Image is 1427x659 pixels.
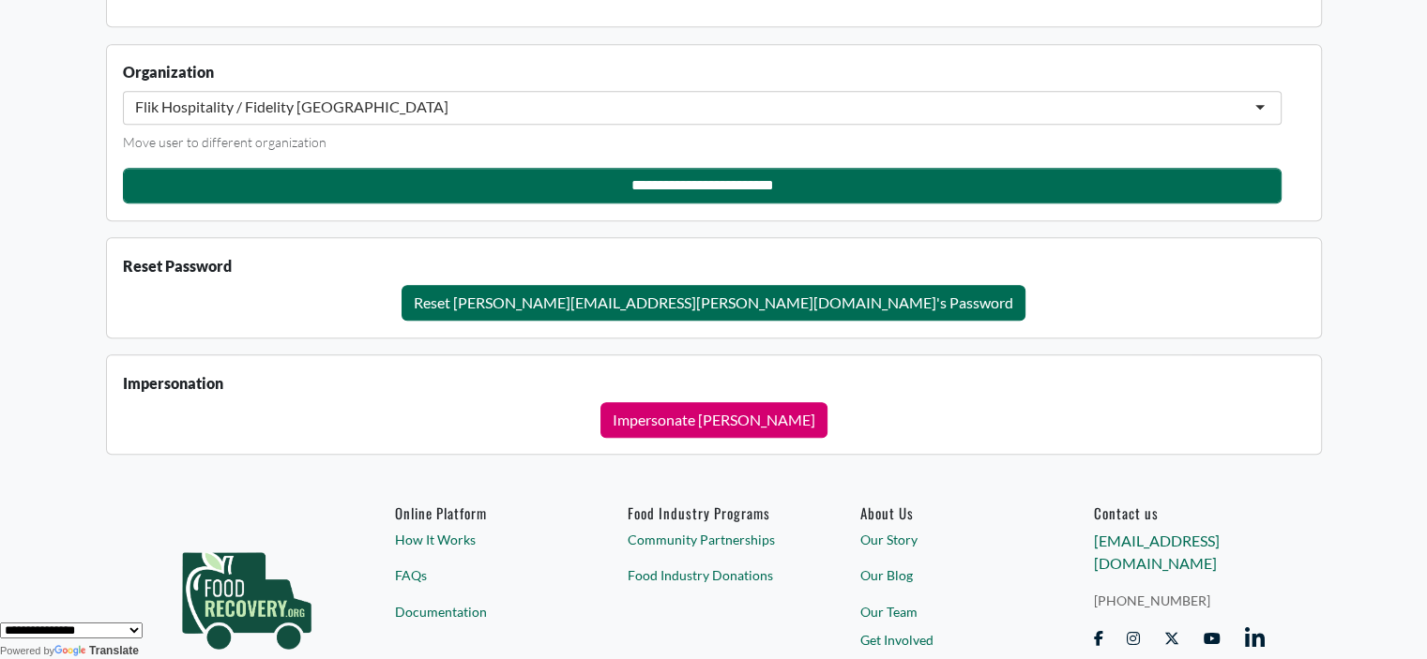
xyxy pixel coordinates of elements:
label: Organization [123,61,214,83]
a: Translate [54,644,139,657]
a: About Us [860,504,1032,521]
label: Reset Password [123,255,232,277]
a: How It Works [395,530,567,549]
a: Food Industry Donations [628,565,799,585]
h6: Contact us [1093,504,1265,521]
img: Google Translate [54,645,89,658]
a: [EMAIL_ADDRESS][DOMAIN_NAME] [1093,532,1219,572]
div: Flik Hospitality / Fidelity [GEOGRAPHIC_DATA] [135,97,448,116]
a: FAQs [395,565,567,585]
button: Reset [PERSON_NAME][EMAIL_ADDRESS][PERSON_NAME][DOMAIN_NAME]'s Password [402,285,1025,321]
h6: Online Platform [395,504,567,521]
a: Our Blog [860,565,1032,585]
button: Impersonate [PERSON_NAME] [600,402,827,438]
a: Documentation [395,602,567,622]
label: Impersonation [123,372,223,395]
small: Move user to different organization [123,134,326,150]
a: Our Story [860,530,1032,549]
a: [PHONE_NUMBER] [1093,591,1265,610]
a: Our Team [860,602,1032,622]
a: Community Partnerships [628,530,799,549]
h6: Food Industry Programs [628,504,799,521]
